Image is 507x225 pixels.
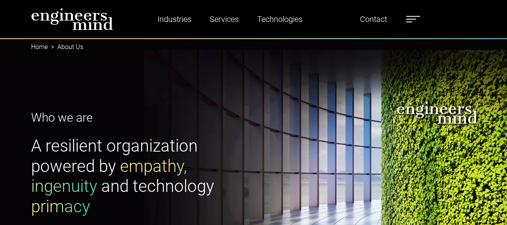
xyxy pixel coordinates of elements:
nav: breadcrumb [31,38,476,56]
a: Industries [154,10,195,28]
a: Services [206,10,242,28]
a: Technologies [254,10,306,28]
a: Home [31,43,48,51]
span: empathy, ingenuity [31,156,187,196]
h1: A resilient organization powered by and technology [31,136,249,217]
span: primacy [31,197,90,216]
a: Contact [357,10,390,28]
li: About Us [48,42,83,52]
img: logo [31,8,113,30]
p: Who we are [31,109,249,126]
